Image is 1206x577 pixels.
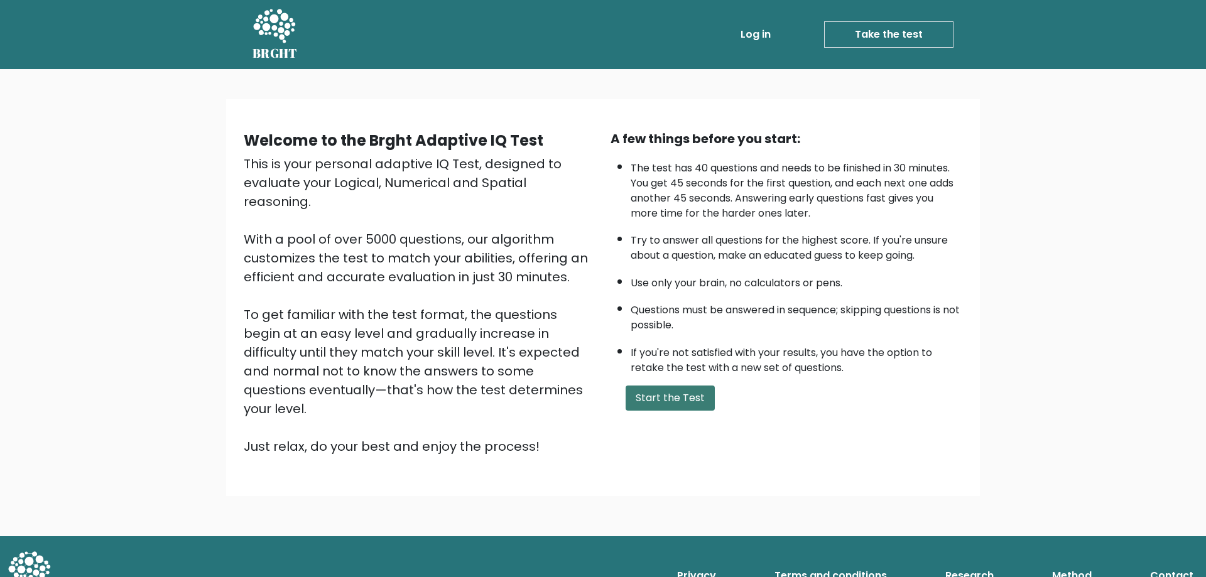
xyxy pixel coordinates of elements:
[631,269,962,291] li: Use only your brain, no calculators or pens.
[253,46,298,61] h5: BRGHT
[824,21,953,48] a: Take the test
[631,154,962,221] li: The test has 40 questions and needs to be finished in 30 minutes. You get 45 seconds for the firs...
[626,386,715,411] button: Start the Test
[253,5,298,64] a: BRGHT
[631,339,962,375] li: If you're not satisfied with your results, you have the option to retake the test with a new set ...
[244,154,595,456] div: This is your personal adaptive IQ Test, designed to evaluate your Logical, Numerical and Spatial ...
[631,227,962,263] li: Try to answer all questions for the highest score. If you're unsure about a question, make an edu...
[244,130,543,151] b: Welcome to the Brght Adaptive IQ Test
[611,129,962,148] div: A few things before you start:
[736,22,776,47] a: Log in
[631,296,962,333] li: Questions must be answered in sequence; skipping questions is not possible.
